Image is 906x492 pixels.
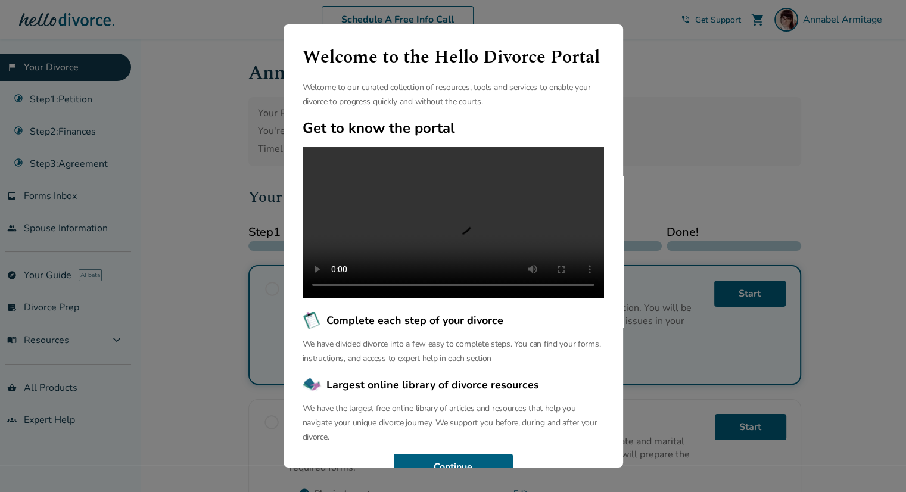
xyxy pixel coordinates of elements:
h1: Welcome to the Hello Divorce Portal [303,43,604,71]
p: We have divided divorce into a few easy to complete steps. You can find your forms, instructions,... [303,337,604,366]
img: Largest online library of divorce resources [303,375,322,394]
p: We have the largest free online library of articles and resources that help you navigate your uni... [303,401,604,444]
p: Welcome to our curated collection of resources, tools and services to enable your divorce to prog... [303,80,604,109]
span: Largest online library of divorce resources [326,377,539,393]
img: Complete each step of your divorce [303,311,322,330]
button: Continue [394,454,513,480]
h2: Get to know the portal [303,119,604,138]
span: Complete each step of your divorce [326,313,503,328]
